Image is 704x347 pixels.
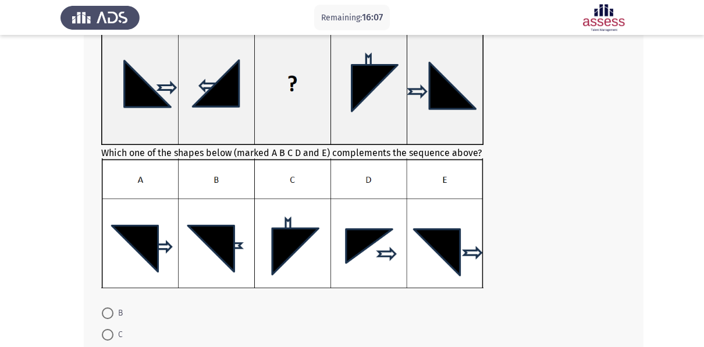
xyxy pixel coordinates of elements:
span: C [113,328,123,342]
div: Which one of the shapes below (marked A B C D and E) complements the sequence above? [101,19,626,291]
img: UkFYYV8wOTNfQi5wbmcxNjkxMzMzMjkxNDIx.png [101,158,483,288]
img: UkFYYV8wOTNfQS5wbmcxNjkxMzMzMjczNTI2.png [101,19,483,145]
img: Assessment logo of Focus 4 Module Assessment (IB- A/EN/AR) [564,1,643,34]
span: B [113,306,123,320]
img: Assess Talent Management logo [61,1,140,34]
span: 16:07 [362,12,383,23]
p: Remaining: [321,10,383,25]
